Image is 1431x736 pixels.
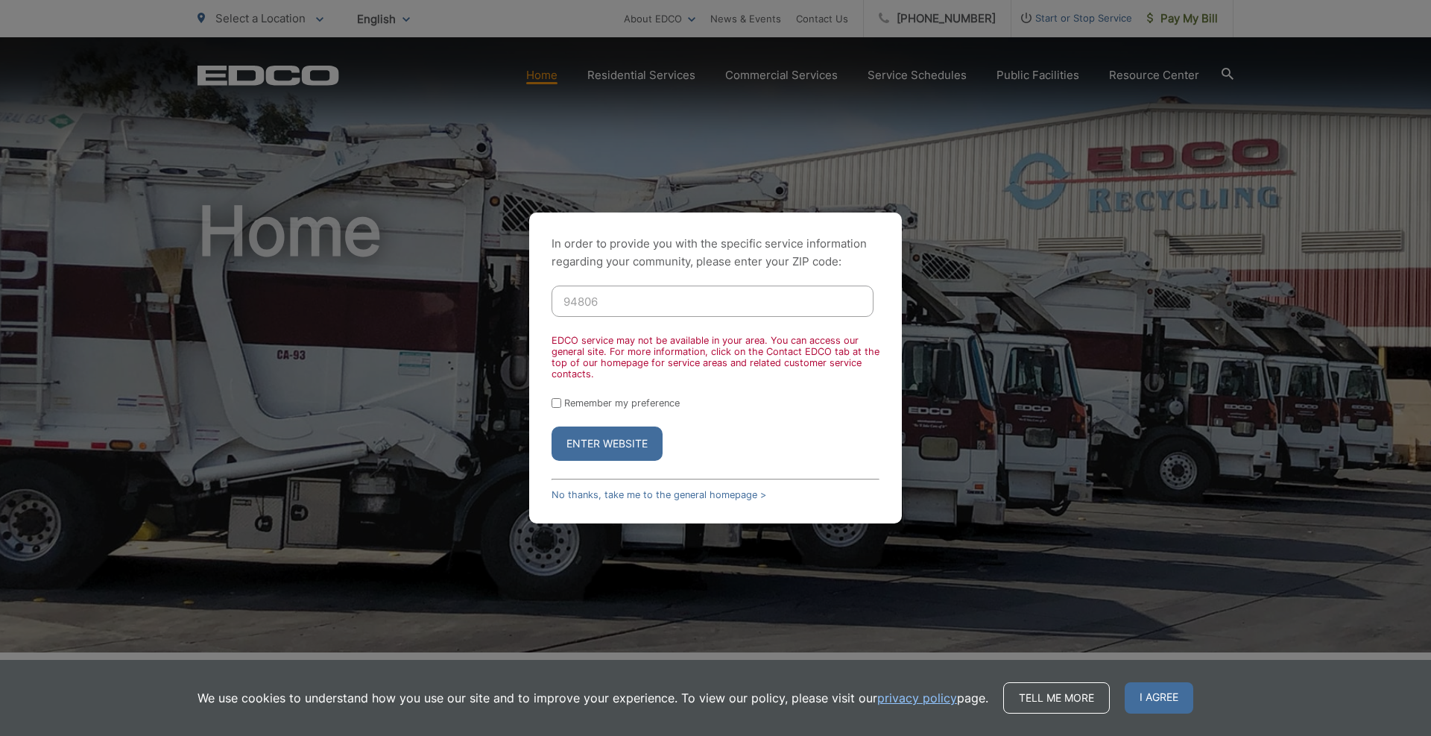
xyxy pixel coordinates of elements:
input: Enter ZIP Code [552,286,874,317]
label: Remember my preference [564,397,680,409]
a: No thanks, take me to the general homepage > [552,489,766,500]
a: privacy policy [877,689,957,707]
button: Enter Website [552,427,663,461]
p: In order to provide you with the specific service information regarding your community, please en... [552,235,879,271]
p: We use cookies to understand how you use our site and to improve your experience. To view our pol... [198,689,988,707]
a: Tell me more [1003,682,1110,714]
span: I agree [1125,682,1193,714]
div: EDCO service may not be available in your area. You can access our general site. For more informa... [552,335,879,380]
